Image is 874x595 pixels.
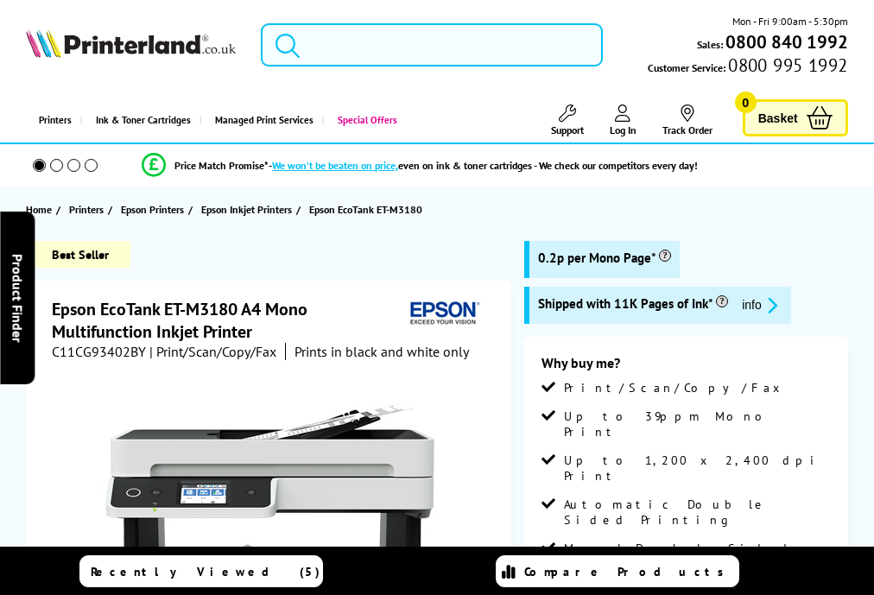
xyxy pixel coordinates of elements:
a: Epson Inkjet Printers [201,200,296,218]
span: Printers [69,200,104,218]
a: Recently Viewed (5) [79,555,323,587]
span: Ink & Toner Cartridges [96,98,191,142]
img: Printerland Logo [26,28,235,58]
span: 0 [735,92,757,113]
div: Why buy me? [541,354,831,380]
i: Prints in black and white only [294,343,469,360]
span: Customer Service: [648,57,847,76]
li: modal_Promise [9,150,831,180]
img: Epson [403,298,483,330]
span: Compare Products [524,564,733,579]
span: Automatic Double Sided Printing [564,497,831,528]
span: Up to 1,200 x 2,400 dpi Print [564,453,831,484]
span: We won’t be beaten on price, [272,159,398,172]
span: Recently Viewed (5) [91,564,320,579]
span: 0.2p per Mono Page* [538,250,671,266]
a: Home [26,200,56,218]
a: Printerland Logo [26,28,235,61]
span: Log In [610,123,636,136]
span: Basket [758,106,798,130]
span: Mon - Fri 9:00am - 5:30pm [732,13,848,29]
button: promo-description [737,295,782,315]
a: Track Order [662,104,712,136]
a: Managed Print Services [199,98,322,142]
a: Support [551,104,584,136]
a: Basket 0 [743,99,848,136]
span: Support [551,123,584,136]
a: Special Offers [322,98,406,142]
span: Up to 39ppm Mono Print [564,408,831,440]
a: Ink & Toner Cartridges [80,98,199,142]
span: Product Finder [9,253,26,342]
a: Epson Printers [121,200,188,218]
h1: Epson EcoTank ET-M3180 A4 Mono Multifunction Inkjet Printer [52,298,403,343]
a: Log In [610,104,636,136]
span: Shipped with 11K Pages of Ink* [538,295,728,315]
span: | Print/Scan/Copy/Fax [149,343,276,360]
span: Price Match Promise* [174,159,269,172]
span: Home [26,200,52,218]
b: 0800 840 1992 [725,30,848,54]
a: Printers [69,200,108,218]
a: Printers [26,98,80,142]
a: Compare Products [496,555,739,587]
span: 0800 995 1992 [725,57,847,73]
span: C11CG93402BY [52,343,146,360]
div: - even on ink & toner cartridges - We check our competitors every day! [269,159,698,172]
span: Epson EcoTank ET-M3180 [309,203,422,216]
span: Sales: [697,36,723,53]
a: 0800 840 1992 [723,34,848,50]
span: Manual Double Sided Scanning [564,541,831,572]
span: Best Seller [26,241,130,268]
span: Epson Printers [121,200,184,218]
span: Epson Inkjet Printers [201,200,292,218]
span: Print/Scan/Copy/Fax [564,380,786,396]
